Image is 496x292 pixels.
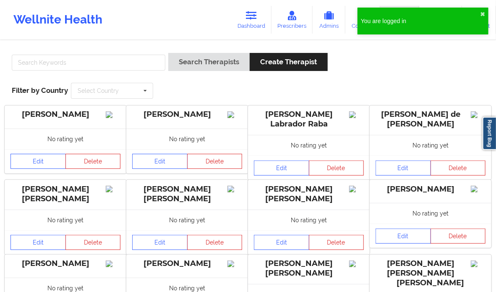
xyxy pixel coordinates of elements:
div: No rating yet [370,135,491,155]
img: Image%2Fplaceholer-image.png [227,260,242,267]
a: Edit [10,154,66,169]
input: Search Keywords [12,55,165,71]
div: [PERSON_NAME] [PERSON_NAME] [PERSON_NAME] [376,259,486,288]
div: [PERSON_NAME] [10,259,120,268]
a: Edit [254,160,309,176]
div: [PERSON_NAME] [132,259,242,268]
button: Delete [65,235,121,250]
img: Image%2Fplaceholer-image.png [106,186,120,192]
div: [PERSON_NAME] [PERSON_NAME] [132,184,242,204]
a: Edit [254,235,309,250]
img: Image%2Fplaceholer-image.png [227,111,242,118]
button: Delete [187,154,243,169]
button: Delete [187,235,243,250]
button: close [480,11,485,18]
img: Image%2Fplaceholer-image.png [349,186,364,192]
div: [PERSON_NAME] Labrador Raba [254,110,364,129]
img: Image%2Fplaceholer-image.png [471,186,486,192]
button: Create Therapist [250,53,327,71]
a: Dashboard [231,6,271,34]
button: Delete [65,154,121,169]
div: [PERSON_NAME] [PERSON_NAME] [254,184,364,204]
img: Image%2Fplaceholer-image.png [349,111,364,118]
div: [PERSON_NAME] [132,110,242,119]
button: Delete [309,235,364,250]
div: No rating yet [248,135,370,155]
div: You are logged in [361,17,480,25]
img: Image%2Fplaceholer-image.png [471,111,486,118]
img: Image%2Fplaceholer-image.png [471,260,486,267]
div: No rating yet [126,210,248,230]
a: Prescribers [271,6,313,34]
a: Edit [132,235,188,250]
div: No rating yet [5,210,126,230]
div: [PERSON_NAME] de [PERSON_NAME] [376,110,486,129]
img: Image%2Fplaceholer-image.png [106,111,120,118]
button: Delete [431,229,486,244]
a: Coaches [345,6,380,34]
div: No rating yet [248,210,370,230]
a: Edit [132,154,188,169]
a: Edit [376,160,431,176]
button: Delete [431,160,486,176]
div: [PERSON_NAME] [PERSON_NAME] [254,259,364,278]
a: Report Bug [483,117,496,150]
div: No rating yet [370,203,491,224]
img: Image%2Fplaceholer-image.png [227,186,242,192]
span: Filter by Country [12,86,68,95]
div: Select Country [78,88,119,94]
a: Admins [313,6,345,34]
img: Image%2Fplaceholer-image.png [106,260,120,267]
div: No rating yet [5,129,126,149]
div: [PERSON_NAME] [PERSON_NAME] [10,184,120,204]
img: Image%2Fplaceholer-image.png [349,260,364,267]
div: No rating yet [126,129,248,149]
div: [PERSON_NAME] [10,110,120,119]
button: Search Therapists [168,53,250,71]
button: Delete [309,160,364,176]
a: Edit [376,229,431,244]
div: [PERSON_NAME] [376,184,486,194]
a: Edit [10,235,66,250]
